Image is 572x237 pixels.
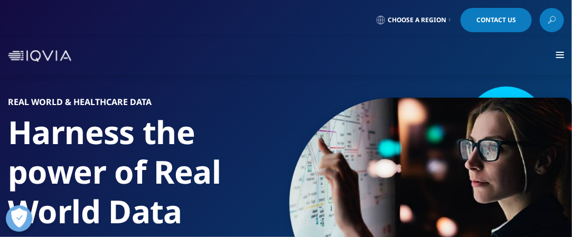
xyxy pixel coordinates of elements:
img: IQVIA Healthcare Information Technology and Pharma Clinical Research Company [8,50,71,62]
button: Open Preferences [6,205,32,232]
span: Choose a Region [388,16,446,24]
h6: Real World & Healthcare Data [8,98,260,112]
span: Contact Us [476,17,516,23]
a: Contact Us [461,8,532,32]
